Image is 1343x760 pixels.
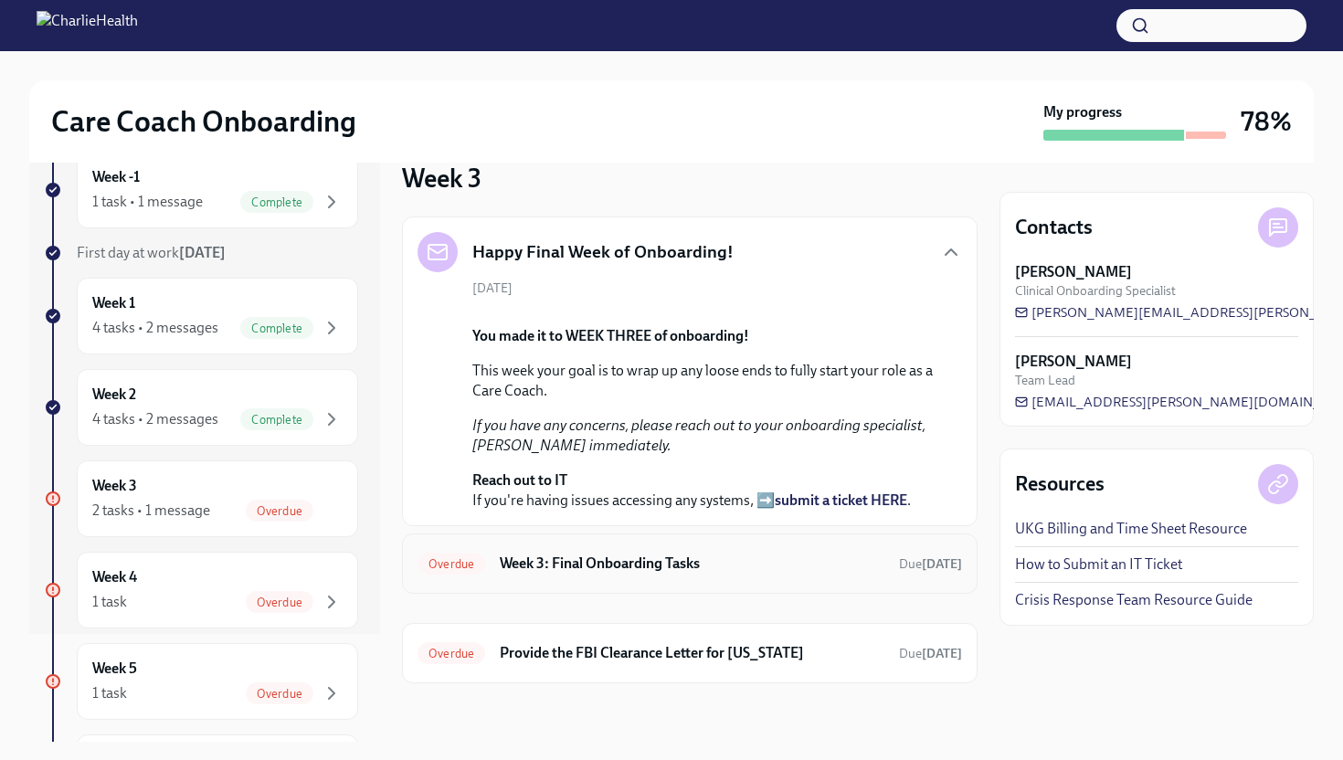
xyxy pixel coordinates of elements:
strong: [PERSON_NAME] [1015,262,1132,282]
span: Overdue [246,687,313,701]
a: How to Submit an IT Ticket [1015,554,1182,575]
strong: [DATE] [179,244,226,261]
h6: Week -1 [92,167,140,187]
span: Team Lead [1015,372,1075,389]
img: CharlieHealth [37,11,138,40]
span: Complete [240,195,313,209]
h4: Resources [1015,470,1105,498]
h6: Week 3 [92,476,137,496]
h3: Week 3 [402,162,481,195]
span: Complete [240,413,313,427]
div: 1 task [92,592,127,612]
div: 1 task • 1 message [92,192,203,212]
h2: Care Coach Onboarding [51,103,356,140]
span: Due [899,556,962,572]
span: August 30th, 2025 09:00 [899,555,962,573]
span: Due [899,646,962,661]
div: 1 task [92,683,127,703]
a: Crisis Response Team Resource Guide [1015,590,1253,610]
em: If you have any concerns, please reach out to your onboarding specialist, [PERSON_NAME] immediately. [472,417,925,454]
span: Overdue [246,504,313,518]
span: First day at work [77,244,226,261]
h3: 78% [1241,105,1292,138]
span: Overdue [418,647,485,660]
div: 4 tasks • 2 messages [92,318,218,338]
a: Week 14 tasks • 2 messagesComplete [44,278,358,354]
p: This week your goal is to wrap up any loose ends to fully start your role as a Care Coach. [472,361,933,401]
p: If you're having issues accessing any systems, ➡️ . [472,470,933,511]
span: Overdue [246,596,313,609]
span: Complete [240,322,313,335]
a: submit a ticket HERE [775,491,907,509]
span: [DATE] [472,280,513,297]
span: September 17th, 2025 09:00 [899,645,962,662]
h5: Happy Final Week of Onboarding! [472,240,734,264]
strong: [DATE] [922,556,962,572]
span: Clinical Onboarding Specialist [1015,282,1176,300]
a: Week -11 task • 1 messageComplete [44,152,358,228]
a: OverdueWeek 3: Final Onboarding TasksDue[DATE] [418,549,962,578]
h6: Week 4 [92,567,137,587]
a: Week 51 taskOverdue [44,643,358,720]
a: OverdueProvide the FBI Clearance Letter for [US_STATE]Due[DATE] [418,639,962,668]
h4: Contacts [1015,214,1093,241]
strong: [PERSON_NAME] [1015,352,1132,372]
h6: Week 2 [92,385,136,405]
a: UKG Billing and Time Sheet Resource [1015,519,1247,539]
h6: Week 5 [92,659,137,679]
strong: My progress [1043,102,1122,122]
strong: [DATE] [922,646,962,661]
a: Week 24 tasks • 2 messagesComplete [44,369,358,446]
span: Overdue [418,557,485,571]
strong: You made it to WEEK THREE of onboarding! [472,327,749,344]
h6: Week 1 [92,293,135,313]
h6: Provide the FBI Clearance Letter for [US_STATE] [500,643,884,663]
a: First day at work[DATE] [44,243,358,263]
a: Week 32 tasks • 1 messageOverdue [44,460,358,537]
a: Week 41 taskOverdue [44,552,358,628]
strong: Reach out to IT [472,471,567,489]
div: 2 tasks • 1 message [92,501,210,521]
h6: Week 3: Final Onboarding Tasks [500,554,884,574]
div: 4 tasks • 2 messages [92,409,218,429]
